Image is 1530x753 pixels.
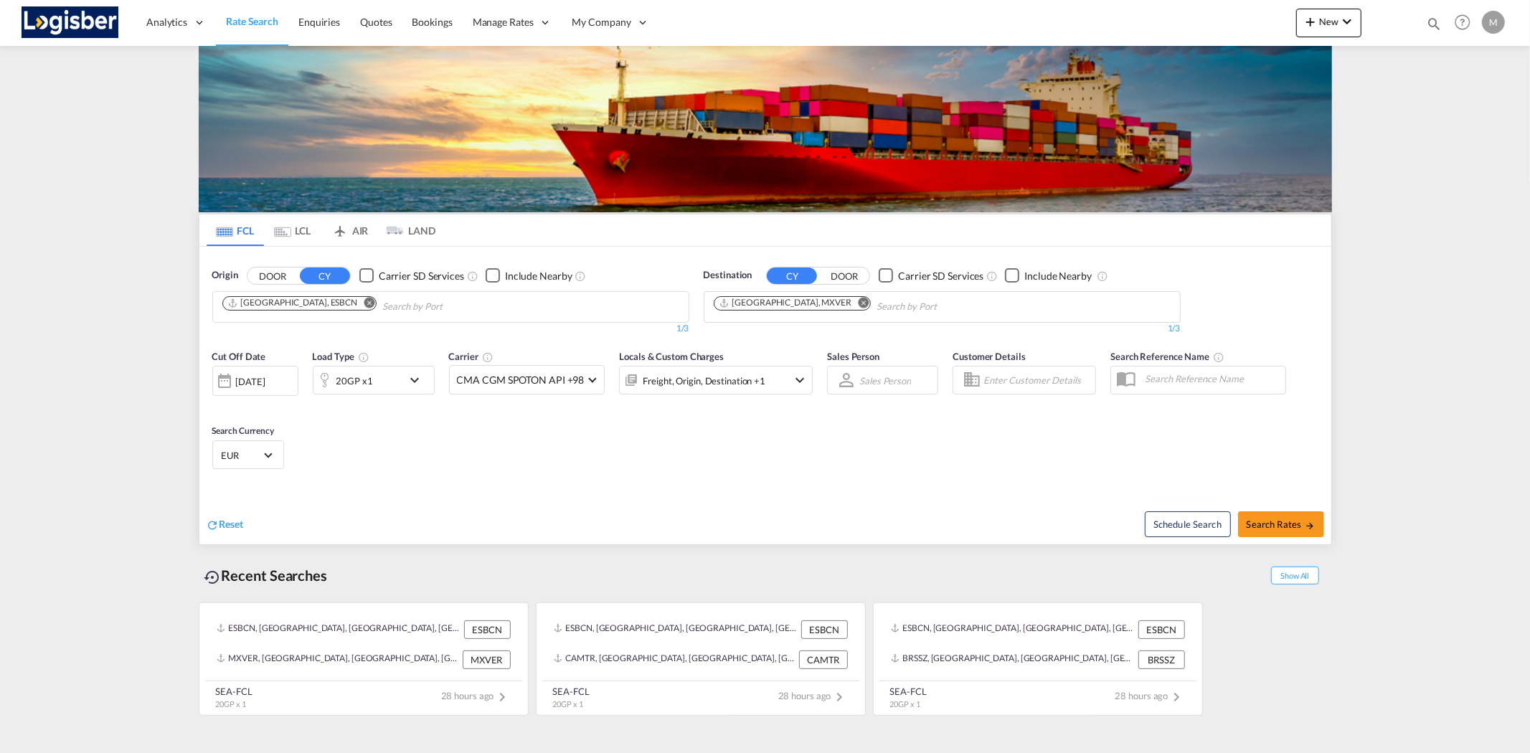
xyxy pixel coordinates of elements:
[298,16,340,28] span: Enquiries
[212,394,223,414] md-datepicker: Select
[321,214,379,246] md-tab-item: AIR
[704,268,752,283] span: Destination
[1138,650,1185,669] div: BRSSZ
[359,268,464,283] md-checkbox: Checkbox No Ink
[1115,690,1186,701] span: 28 hours ago
[212,366,298,396] div: [DATE]
[953,351,1025,362] span: Customer Details
[879,268,983,283] md-checkbox: Checkbox No Ink
[216,699,246,709] span: 20GP x 1
[554,650,795,669] div: CAMTR, Montreal, QC, Canada, North America, Americas
[336,371,373,391] div: 20GP x1
[778,690,849,701] span: 28 hours ago
[146,15,187,29] span: Analytics
[212,268,238,283] span: Origin
[207,214,264,246] md-tab-item: FCL
[1024,269,1092,283] div: Include Nearby
[463,650,511,669] div: MXVER
[877,295,1013,318] input: Chips input.
[619,366,813,394] div: Freight Origin Destination Factory Stuffingicon-chevron-down
[467,270,478,282] md-icon: Unchecked: Search for CY (Container Yard) services for all selected carriers.Checked : Search for...
[227,297,361,309] div: Press delete to remove this chip.
[801,620,848,639] div: ESBCN
[412,16,453,28] span: Bookings
[1482,11,1505,34] div: M
[217,650,459,669] div: MXVER, Veracruz, Mexico, Mexico & Central America, Americas
[449,351,494,362] span: Carrier
[572,15,631,29] span: My Company
[643,371,765,391] div: Freight Origin Destination Factory Stuffing
[1271,567,1318,584] span: Show All
[1138,368,1285,389] input: Search Reference Name
[207,518,219,531] md-icon: icon-refresh
[986,270,998,282] md-icon: Unchecked: Search for CY (Container Yard) services for all selected carriers.Checked : Search for...
[464,620,511,639] div: ESBCN
[22,6,118,39] img: d7a75e507efd11eebffa5922d020a472.png
[1005,268,1092,283] md-checkbox: Checkbox No Ink
[619,351,724,362] span: Locals & Custom Charges
[473,15,534,29] span: Manage Rates
[1213,351,1224,363] md-icon: Your search will be saved by the below given name
[505,269,572,283] div: Include Nearby
[217,620,461,639] div: ESBCN, Barcelona, Spain, Southern Europe, Europe
[212,425,275,436] span: Search Currency
[536,602,866,716] recent-search-card: ESBCN, [GEOGRAPHIC_DATA], [GEOGRAPHIC_DATA], [GEOGRAPHIC_DATA], [GEOGRAPHIC_DATA] ESBCNCAMTR, [GE...
[858,370,912,391] md-select: Sales Person
[983,369,1091,391] input: Enter Customer Details
[1338,13,1356,30] md-icon: icon-chevron-down
[553,699,583,709] span: 20GP x 1
[486,268,572,283] md-checkbox: Checkbox No Ink
[207,214,436,246] md-pagination-wrapper: Use the left and right arrow keys to navigate between tabs
[226,15,278,27] span: Rate Search
[220,292,525,318] md-chips-wrap: Chips container. Use arrow keys to select chips.
[1238,511,1324,537] button: Search Ratesicon-arrow-right
[199,602,529,716] recent-search-card: ESBCN, [GEOGRAPHIC_DATA], [GEOGRAPHIC_DATA], [GEOGRAPHIC_DATA], [GEOGRAPHIC_DATA] ESBCNMXVER, [GE...
[300,267,350,284] button: CY
[207,517,244,533] div: icon-refreshReset
[219,518,244,530] span: Reset
[1296,9,1361,37] button: icon-plus 400-fgNewicon-chevron-down
[227,297,358,309] div: Barcelona, ESBCN
[236,375,265,388] div: [DATE]
[358,351,369,363] md-icon: icon-information-outline
[767,267,817,284] button: CY
[890,699,920,709] span: 20GP x 1
[553,685,590,698] div: SEA-FCL
[890,685,927,698] div: SEA-FCL
[313,366,435,394] div: 20GP x1icon-chevron-down
[199,247,1331,544] div: OriginDOOR CY Checkbox No InkUnchecked: Search for CY (Container Yard) services for all selected ...
[1145,511,1231,537] button: Note: By default Schedule search will only considerorigin ports, destination ports and cut off da...
[354,297,376,311] button: Remove
[360,16,392,28] span: Quotes
[441,690,511,701] span: 28 hours ago
[791,371,808,389] md-icon: icon-chevron-down
[1426,16,1442,37] div: icon-magnify
[1302,16,1356,27] span: New
[831,688,849,706] md-icon: icon-chevron-right
[712,292,1019,318] md-chips-wrap: Chips container. Use arrow keys to select chips.
[1450,10,1475,34] span: Help
[216,685,252,698] div: SEA-FCL
[406,371,430,389] md-icon: icon-chevron-down
[891,650,1135,669] div: BRSSZ, Santos, Brazil, South America, Americas
[204,569,222,586] md-icon: icon-backup-restore
[891,620,1135,639] div: ESBCN, Barcelona, Spain, Southern Europe, Europe
[379,214,436,246] md-tab-item: LAND
[1426,16,1442,32] md-icon: icon-magnify
[575,270,587,282] md-icon: Unchecked: Ignores neighbouring ports when fetching rates.Checked : Includes neighbouring ports w...
[482,351,494,363] md-icon: The selected Trucker/Carrierwill be displayed in the rate results If the rates are from another f...
[873,602,1203,716] recent-search-card: ESBCN, [GEOGRAPHIC_DATA], [GEOGRAPHIC_DATA], [GEOGRAPHIC_DATA], [GEOGRAPHIC_DATA] ESBCNBRSSZ, [GE...
[1097,270,1108,282] md-icon: Unchecked: Ignores neighbouring ports when fetching rates.Checked : Includes neighbouring ports w...
[379,269,464,283] div: Carrier SD Services
[457,373,585,387] span: CMA CGM SPOTON API +98
[494,688,511,706] md-icon: icon-chevron-right
[331,222,349,233] md-icon: icon-airplane
[313,351,369,362] span: Load Type
[1247,518,1316,530] span: Search Rates
[1450,10,1482,36] div: Help
[247,267,298,284] button: DOOR
[1110,351,1224,362] span: Search Reference Name
[719,297,852,309] div: Veracruz, MXVER
[264,214,321,246] md-tab-item: LCL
